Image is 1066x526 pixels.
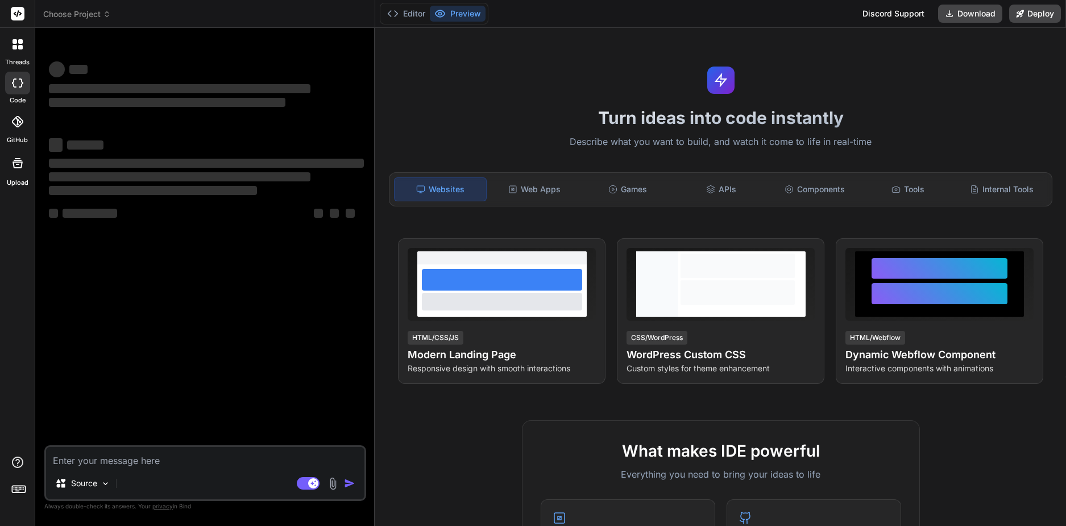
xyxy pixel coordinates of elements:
[49,98,285,107] span: ‌
[408,363,596,374] p: Responsive design with smooth interactions
[49,61,65,77] span: ‌
[430,6,486,22] button: Preview
[627,363,815,374] p: Custom styles for theme enhancement
[489,177,580,201] div: Web Apps
[408,331,463,345] div: HTML/CSS/JS
[43,9,111,20] span: Choose Project
[49,84,310,93] span: ‌
[541,467,901,481] p: Everything you need to bring your ideas to life
[627,347,815,363] h4: WordPress Custom CSS
[49,172,310,181] span: ‌
[101,479,110,488] img: Pick Models
[344,478,355,489] img: icon
[769,177,860,201] div: Components
[845,347,1034,363] h4: Dynamic Webflow Component
[1009,5,1061,23] button: Deploy
[383,6,430,22] button: Editor
[326,477,339,490] img: attachment
[541,439,901,463] h2: What makes IDE powerful
[10,96,26,105] label: code
[5,57,30,67] label: threads
[346,209,355,218] span: ‌
[49,138,63,152] span: ‌
[582,177,673,201] div: Games
[394,177,486,201] div: Websites
[152,503,173,510] span: privacy
[845,363,1034,374] p: Interactive components with animations
[69,65,88,74] span: ‌
[382,107,1059,128] h1: Turn ideas into code instantly
[845,331,905,345] div: HTML/Webflow
[382,135,1059,150] p: Describe what you want to build, and watch it come to life in real-time
[44,501,366,512] p: Always double-check its answers. Your in Bind
[7,178,28,188] label: Upload
[314,209,323,218] span: ‌
[862,177,953,201] div: Tools
[938,5,1002,23] button: Download
[956,177,1047,201] div: Internal Tools
[49,186,257,195] span: ‌
[7,135,28,145] label: GitHub
[675,177,766,201] div: APIs
[856,5,931,23] div: Discord Support
[330,209,339,218] span: ‌
[63,209,117,218] span: ‌
[71,478,97,489] p: Source
[627,331,687,345] div: CSS/WordPress
[49,209,58,218] span: ‌
[49,159,364,168] span: ‌
[67,140,103,150] span: ‌
[408,347,596,363] h4: Modern Landing Page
